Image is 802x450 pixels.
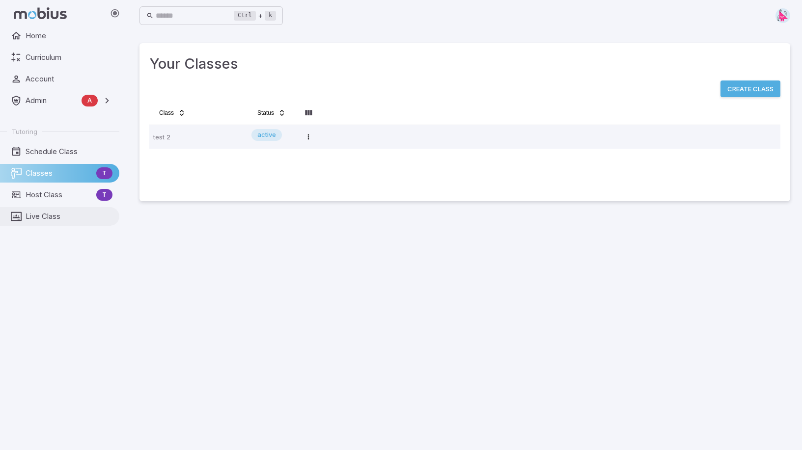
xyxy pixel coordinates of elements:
img: right-triangle.svg [775,8,790,23]
span: Live Class [26,211,112,222]
span: Account [26,74,112,84]
span: T [96,190,112,200]
span: Tutoring [12,127,37,136]
span: Admin [26,95,78,106]
kbd: k [265,11,276,21]
p: test 2 [153,129,244,145]
div: + [234,10,276,22]
span: active [251,130,282,140]
span: Schedule Class [26,146,112,157]
span: Classes [26,168,92,179]
span: T [96,168,112,178]
h3: Your Classes [149,53,780,75]
span: Curriculum [26,52,112,63]
span: Class [159,109,174,117]
button: Column visibility [301,105,316,121]
kbd: Ctrl [234,11,256,21]
span: Host Class [26,189,92,200]
span: Status [257,109,274,117]
button: Status [251,105,292,121]
span: Home [26,30,112,41]
button: Class [153,105,192,121]
button: Create Class [720,80,780,97]
span: A [82,96,98,106]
